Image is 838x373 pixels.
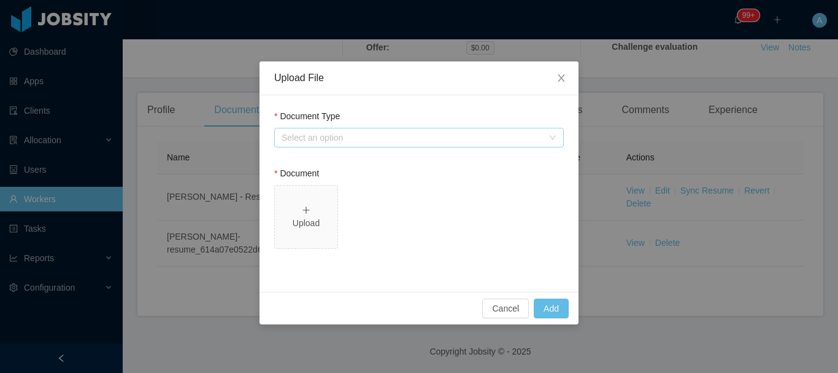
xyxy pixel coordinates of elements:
label: Document Type [274,111,340,121]
div: Select an option [282,132,543,144]
i: icon: plus [302,206,310,214]
div: Upload [280,217,333,230]
button: Cancel [482,299,529,318]
div: Upload File [274,71,564,85]
label: Document [274,168,319,178]
button: Add [534,299,569,318]
button: Close [544,61,579,96]
span: icon: plusUpload [275,186,337,248]
i: icon: close [556,73,566,83]
i: icon: down [549,134,556,143]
